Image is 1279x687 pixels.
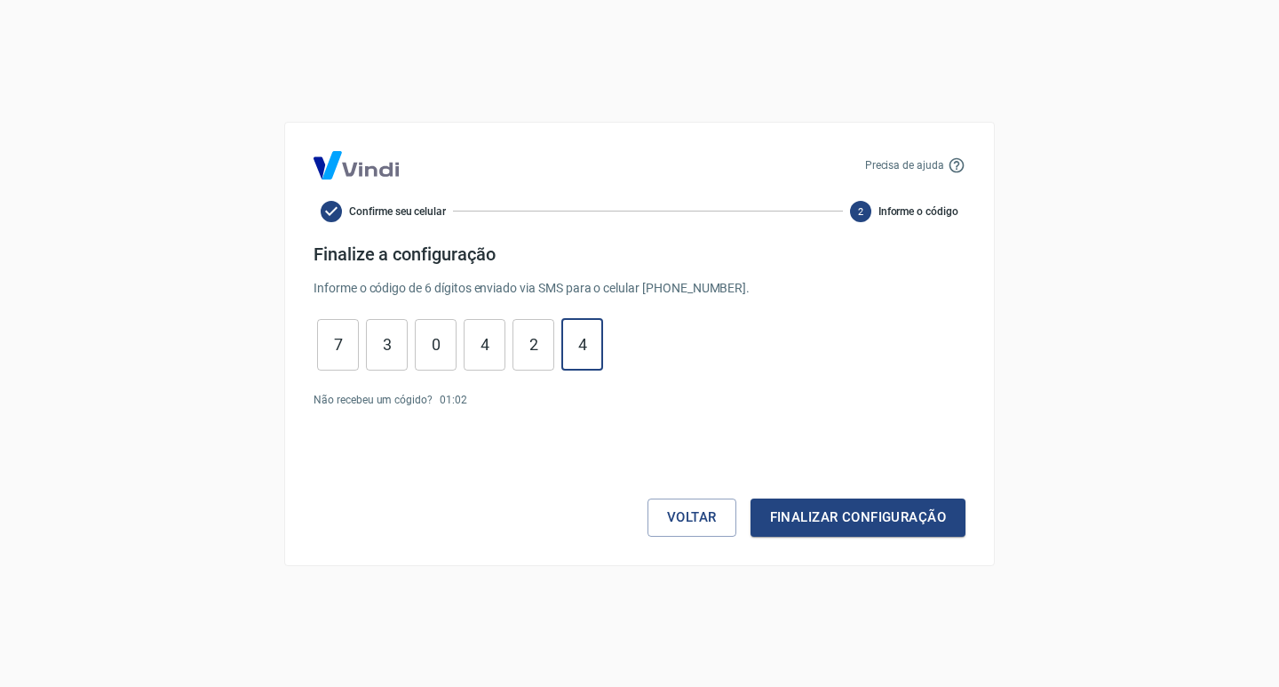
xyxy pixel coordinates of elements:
[440,392,467,408] p: 01 : 02
[878,204,958,220] span: Informe o código
[314,392,433,408] p: Não recebeu um cógido?
[858,205,863,217] text: 2
[865,157,944,173] p: Precisa de ajuda
[314,151,399,180] img: Logo Vind
[314,279,965,298] p: Informe o código de 6 dígitos enviado via SMS para o celular [PHONE_NUMBER] .
[314,244,965,265] h4: Finalize a configuração
[647,499,736,536] button: Voltar
[751,499,965,536] button: Finalizar configuração
[349,204,446,220] span: Confirme seu celular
